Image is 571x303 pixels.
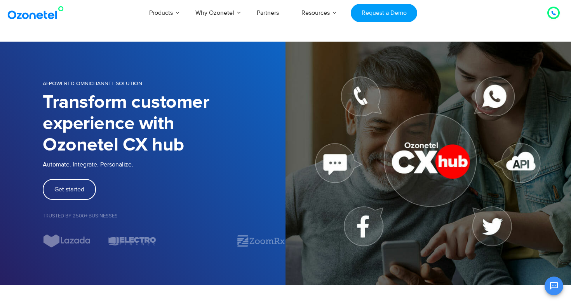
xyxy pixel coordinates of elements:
[237,234,285,248] img: zoomrx
[43,234,92,248] img: Lazada
[54,186,84,193] span: Get started
[43,234,285,248] div: Image Carousel
[43,214,285,219] h5: Trusted by 2500+ Businesses
[107,234,156,248] div: 7 / 7
[237,234,285,248] div: 2 / 7
[43,160,285,169] p: Automate. Integrate. Personalize.
[43,80,142,87] span: AI-POWERED OMNICHANNEL SOLUTION
[108,234,157,248] img: electro
[43,234,92,248] div: 6 / 7
[43,179,96,200] a: Get started
[172,236,221,246] div: 1 / 7
[351,4,417,22] a: Request a Demo
[43,92,285,156] h1: Transform customer experience with Ozonetel CX hub
[545,277,563,295] button: Open chat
